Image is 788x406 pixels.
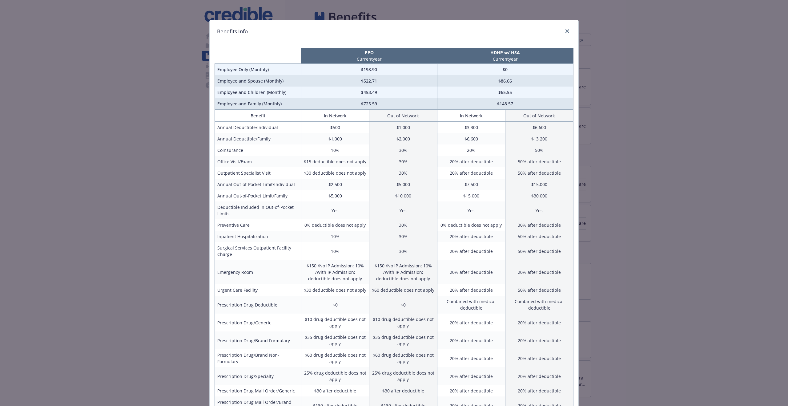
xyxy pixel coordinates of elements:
td: 50% [505,144,573,156]
td: Inpatient Hospitalization [215,231,301,242]
td: $0 [437,64,573,75]
td: Employee and Family (Monthly) [215,98,301,110]
td: 50% after deductible [505,231,573,242]
td: $3,300 [437,122,505,133]
td: 20% after deductible [505,367,573,385]
td: $60 drug deductible does not apply [369,349,437,367]
td: $453.49 [301,87,437,98]
td: 30% [369,219,437,231]
td: 20% after deductible [437,385,505,396]
td: $15,000 [437,190,505,201]
td: $150 /No IP Admission; 10% /With IP Admission; deductible does not apply [301,260,369,284]
td: 20% after deductible [505,385,573,396]
td: Annual Out-of-Pocket Limit/Family [215,190,301,201]
td: 20% after deductible [437,314,505,331]
td: $35 drug deductible does not apply [301,331,369,349]
td: Prescription Drug Mail Order/Generic [215,385,301,396]
td: $148.57 [437,98,573,110]
td: Coinsurance [215,144,301,156]
td: 50% after deductible [505,284,573,296]
td: $522.71 [301,75,437,87]
td: 30% [369,156,437,167]
td: Yes [369,201,437,219]
td: Annual Deductible/Family [215,133,301,144]
td: 20% after deductible [437,284,505,296]
td: $60 drug deductible does not apply [301,349,369,367]
td: $35 drug deductible does not apply [369,331,437,349]
td: $65.55 [437,87,573,98]
td: 20% after deductible [437,167,505,179]
td: $30 after deductible [301,385,369,396]
td: $5,000 [369,179,437,190]
td: Deductible Included in Out-of-Pocket Limits [215,201,301,219]
td: $6,600 [505,122,573,133]
td: 20% after deductible [437,242,505,260]
td: $150 /No IP Admission; 10% /With IP Admission; deductible does not apply [369,260,437,284]
td: $10,000 [369,190,437,201]
p: PPO [302,49,436,56]
td: $10 drug deductible does not apply [369,314,437,331]
td: $0 [369,296,437,314]
a: close [564,27,571,35]
td: Prescription Drug/Specialty [215,367,301,385]
th: Out of Network [505,110,573,122]
td: 25% drug deductible does not apply [369,367,437,385]
th: intentionally left blank [215,48,301,64]
td: Prescription Drug/Brand Formulary [215,331,301,349]
td: 50% after deductible [505,242,573,260]
td: 30% [369,231,437,242]
th: Benefit [215,110,301,122]
td: 20% after deductible [437,331,505,349]
td: Employee Only (Monthly) [215,64,301,75]
td: $30 deductible does not apply [301,167,369,179]
td: 30% after deductible [505,219,573,231]
td: Urgent Care Facility [215,284,301,296]
td: 0% deductible does not apply [437,219,505,231]
td: $0 [301,296,369,314]
td: 50% after deductible [505,156,573,167]
td: 10% [301,144,369,156]
td: 0% deductible does not apply [301,219,369,231]
td: $2,000 [369,133,437,144]
td: 10% [301,231,369,242]
td: $30 deductible does not apply [301,284,369,296]
td: Prescription Drug/Brand Non-Formulary [215,349,301,367]
th: Out of Network [369,110,437,122]
td: $725.59 [301,98,437,110]
td: $2,500 [301,179,369,190]
h1: Benefits Info [217,27,248,35]
td: 25% drug deductible does not apply [301,367,369,385]
td: 20% after deductible [505,314,573,331]
td: Combined with medical deductible [505,296,573,314]
td: Combined with medical deductible [437,296,505,314]
td: 20% after deductible [437,260,505,284]
td: 20% [437,144,505,156]
td: $15 deductible does not apply [301,156,369,167]
td: 50% after deductible [505,167,573,179]
td: Prescription Drug/Generic [215,314,301,331]
th: In Network [437,110,505,122]
td: Office Visit/Exam [215,156,301,167]
td: $198.90 [301,64,437,75]
td: $13,200 [505,133,573,144]
td: Preventive Care [215,219,301,231]
p: HDHP w/ HSA [438,49,572,56]
td: 20% after deductible [505,349,573,367]
td: Surgical Services Outpatient Facility Charge [215,242,301,260]
td: $7,500 [437,179,505,190]
td: 30% [369,167,437,179]
td: $60 deductible does not apply [369,284,437,296]
td: 30% [369,144,437,156]
td: Annual Deductible/Individual [215,122,301,133]
td: 10% [301,242,369,260]
td: $10 drug deductible does not apply [301,314,369,331]
td: 20% after deductible [505,331,573,349]
td: 20% after deductible [437,156,505,167]
td: $6,600 [437,133,505,144]
td: Employee and Children (Monthly) [215,87,301,98]
p: Current year [438,56,572,62]
td: 20% after deductible [437,231,505,242]
td: $15,000 [505,179,573,190]
td: 20% after deductible [505,260,573,284]
td: $30 after deductible [369,385,437,396]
